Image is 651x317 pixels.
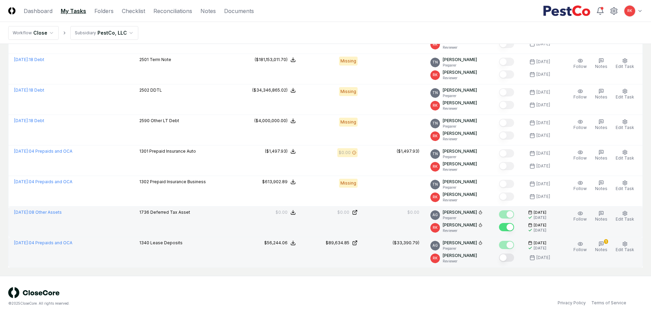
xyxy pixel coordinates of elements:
[433,195,438,200] span: RK
[14,149,29,154] span: [DATE] :
[614,148,636,163] button: Edit Task
[75,30,96,36] div: Subsidiary
[499,101,514,109] button: Mark complete
[139,57,149,62] span: 2501
[573,125,587,130] span: Follow
[443,154,477,160] p: Preparer
[536,102,550,108] div: [DATE]
[122,7,145,15] a: Checklist
[443,228,483,233] p: Reviewer
[443,215,483,221] p: Preparer
[339,87,358,96] div: Missing
[252,87,288,93] div: ($34,346,865.02)
[150,240,183,245] span: Lease Deposits
[14,118,29,123] span: [DATE] :
[14,57,29,62] span: [DATE] :
[499,180,514,188] button: Mark complete
[24,7,53,15] a: Dashboard
[14,240,29,245] span: [DATE] :
[534,215,546,220] div: [DATE]
[572,87,588,102] button: Follow
[397,148,419,154] div: ($1,497.93)
[534,228,546,233] div: [DATE]
[407,209,419,215] div: $0.00
[616,247,634,252] span: Edit Task
[443,253,477,259] p: [PERSON_NAME]
[573,94,587,99] span: Follow
[499,192,514,201] button: Mark complete
[14,179,72,184] a: [DATE]:04 Prepaids and OCA
[572,179,588,193] button: Follow
[200,7,216,15] a: Notes
[150,179,206,184] span: Prepaid Insurance Business
[8,26,138,40] nav: breadcrumb
[614,240,636,254] button: Edit Task
[594,87,609,102] button: Notes
[614,118,636,132] button: Edit Task
[61,7,86,15] a: My Tasks
[255,57,296,63] button: ($181,153,011.70)
[139,118,150,123] span: 2590
[252,87,296,93] button: ($34,346,865.02)
[151,118,179,123] span: Other LT Debt
[572,57,588,71] button: Follow
[443,93,477,98] p: Preparer
[443,179,477,185] p: [PERSON_NAME]
[14,210,62,215] a: [DATE]:08 Other Assets
[433,256,438,261] span: RK
[614,209,636,224] button: Edit Task
[339,179,358,188] div: Missing
[443,259,477,264] p: Reviewer
[443,87,477,93] p: [PERSON_NAME]
[499,149,514,157] button: Mark complete
[573,216,587,222] span: Follow
[595,155,607,161] span: Notes
[433,42,438,47] span: RK
[433,225,438,230] span: RK
[224,7,254,15] a: Documents
[534,240,546,246] span: [DATE]
[499,210,514,219] button: Mark complete
[337,209,349,215] div: $0.00
[139,149,148,154] span: 1301
[14,240,72,245] a: [DATE]:04 Prepaids and OCA
[536,132,550,139] div: [DATE]
[624,5,636,17] button: RK
[616,186,634,191] span: Edit Task
[443,148,477,154] p: [PERSON_NAME]
[595,125,607,130] span: Notes
[594,209,609,224] button: Notes
[433,133,438,139] span: RK
[536,59,550,65] div: [DATE]
[443,137,477,142] p: Reviewer
[153,7,192,15] a: Reconciliations
[14,87,44,93] a: [DATE]:18 Debt
[254,118,296,124] button: ($4,000,000.00)
[616,125,634,130] span: Edit Task
[534,246,546,251] div: [DATE]
[536,150,550,156] div: [DATE]
[393,240,419,246] div: ($33,390.79)
[499,119,514,127] button: Mark complete
[443,45,477,50] p: Reviewer
[443,75,477,81] p: Reviewer
[262,179,288,185] div: $613,902.89
[443,222,477,228] p: [PERSON_NAME]
[543,5,591,16] img: PestCo logo
[443,130,477,137] p: [PERSON_NAME]
[616,216,634,222] span: Edit Task
[307,209,358,215] a: $0.00
[443,69,477,75] p: [PERSON_NAME]
[591,300,626,306] a: Terms of Service
[594,240,609,254] button: 1Notes
[443,106,477,111] p: Reviewer
[616,155,634,161] span: Edit Task
[94,7,114,15] a: Folders
[499,254,514,262] button: Mark complete
[254,118,288,124] div: ($4,000,000.00)
[614,179,636,193] button: Edit Task
[595,64,607,69] span: Notes
[572,209,588,224] button: Follow
[264,240,288,246] div: $56,244.06
[595,247,607,252] span: Notes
